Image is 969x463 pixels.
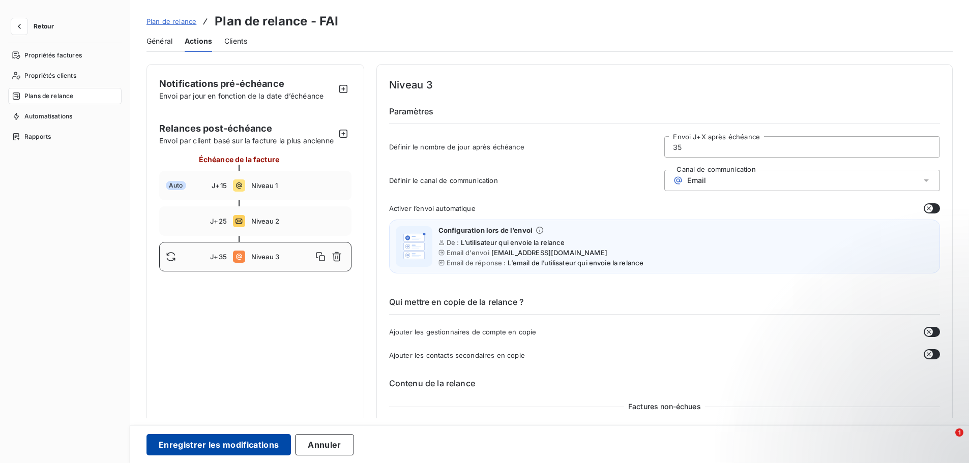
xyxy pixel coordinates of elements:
[159,91,324,100] span: Envoi par jour en fonction de la date d’échéance
[24,71,76,80] span: Propriétés clients
[687,176,706,184] span: Email
[508,259,643,267] span: L’email de l’utilisateur qui envoie la relance
[146,16,196,26] a: Plan de relance
[251,253,312,261] span: Niveau 3
[159,135,335,146] span: Envoi par client basé sur la facture la plus ancienne
[389,377,940,389] h6: Contenu de la relance
[8,108,122,125] a: Automatisations
[447,259,506,267] span: Email de réponse :
[389,143,665,151] span: Définir le nombre de jour après échéance
[185,36,212,46] span: Actions
[159,78,284,89] span: Notifications pré-échéance
[166,181,186,190] span: Auto
[251,217,345,225] span: Niveau 2
[146,434,291,455] button: Enregistrer les modifications
[389,296,940,315] h6: Qui mettre en copie de la relance ?
[438,226,533,234] span: Configuration lors de l’envoi
[24,132,51,141] span: Rapports
[146,36,172,46] span: Général
[215,12,338,30] h3: Plan de relance - FAI
[766,364,969,436] iframe: Intercom notifications message
[24,112,72,121] span: Automatisations
[212,181,227,190] span: J+15
[210,217,227,225] span: J+25
[447,249,489,257] span: Email d'envoi
[210,253,227,261] span: J+35
[34,23,54,29] span: Retour
[389,204,476,212] span: Activer l’envoi automatique
[224,36,247,46] span: Clients
[199,154,279,165] span: Échéance de la facture
[389,176,665,184] span: Définir le canal de communication
[8,88,122,104] a: Plans de relance
[24,51,82,60] span: Propriétés factures
[8,18,62,35] button: Retour
[146,17,196,25] span: Plan de relance
[491,249,607,257] span: [EMAIL_ADDRESS][DOMAIN_NAME]
[389,77,940,93] h4: Niveau 3
[955,428,963,437] span: 1
[8,68,122,84] a: Propriétés clients
[8,47,122,64] a: Propriétés factures
[389,105,940,124] h6: Paramètres
[295,434,354,455] button: Annuler
[389,328,537,336] span: Ajouter les gestionnaires de compte en copie
[398,230,430,263] img: illustration helper email
[624,402,705,412] span: Factures non-échues
[389,351,525,359] span: Ajouter les contacts secondaires en copie
[934,428,959,453] iframe: Intercom live chat
[159,121,335,135] span: Relances post-échéance
[447,238,459,246] span: De :
[8,129,122,145] a: Rapports
[461,238,565,246] span: L’utilisateur qui envoie la relance
[24,91,73,101] span: Plans de relance
[251,181,345,190] span: Niveau 1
